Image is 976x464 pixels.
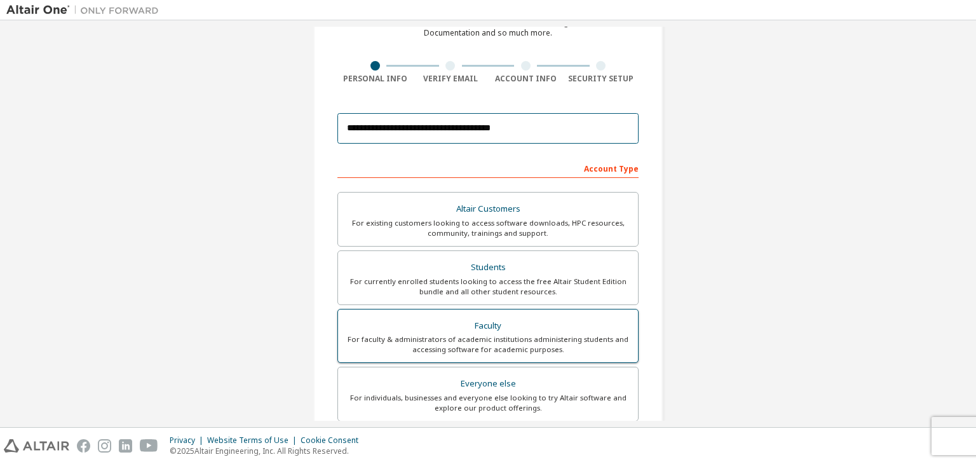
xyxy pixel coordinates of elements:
div: For faculty & administrators of academic institutions administering students and accessing softwa... [346,334,630,355]
div: Account Info [488,74,564,84]
div: For individuals, businesses and everyone else looking to try Altair software and explore our prod... [346,393,630,413]
div: Website Terms of Use [207,435,301,446]
div: Account Type [337,158,639,178]
div: Personal Info [337,74,413,84]
img: linkedin.svg [119,439,132,453]
p: © 2025 Altair Engineering, Inc. All Rights Reserved. [170,446,366,456]
div: Students [346,259,630,276]
img: altair_logo.svg [4,439,69,453]
div: Privacy [170,435,207,446]
img: youtube.svg [140,439,158,453]
div: For Free Trials, Licenses, Downloads, Learning & Documentation and so much more. [400,18,576,38]
div: Security Setup [564,74,639,84]
div: Altair Customers [346,200,630,218]
div: Faculty [346,317,630,335]
div: Cookie Consent [301,435,366,446]
img: facebook.svg [77,439,90,453]
div: Everyone else [346,375,630,393]
div: Verify Email [413,74,489,84]
div: For currently enrolled students looking to access the free Altair Student Edition bundle and all ... [346,276,630,297]
div: For existing customers looking to access software downloads, HPC resources, community, trainings ... [346,218,630,238]
img: Altair One [6,4,165,17]
img: instagram.svg [98,439,111,453]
